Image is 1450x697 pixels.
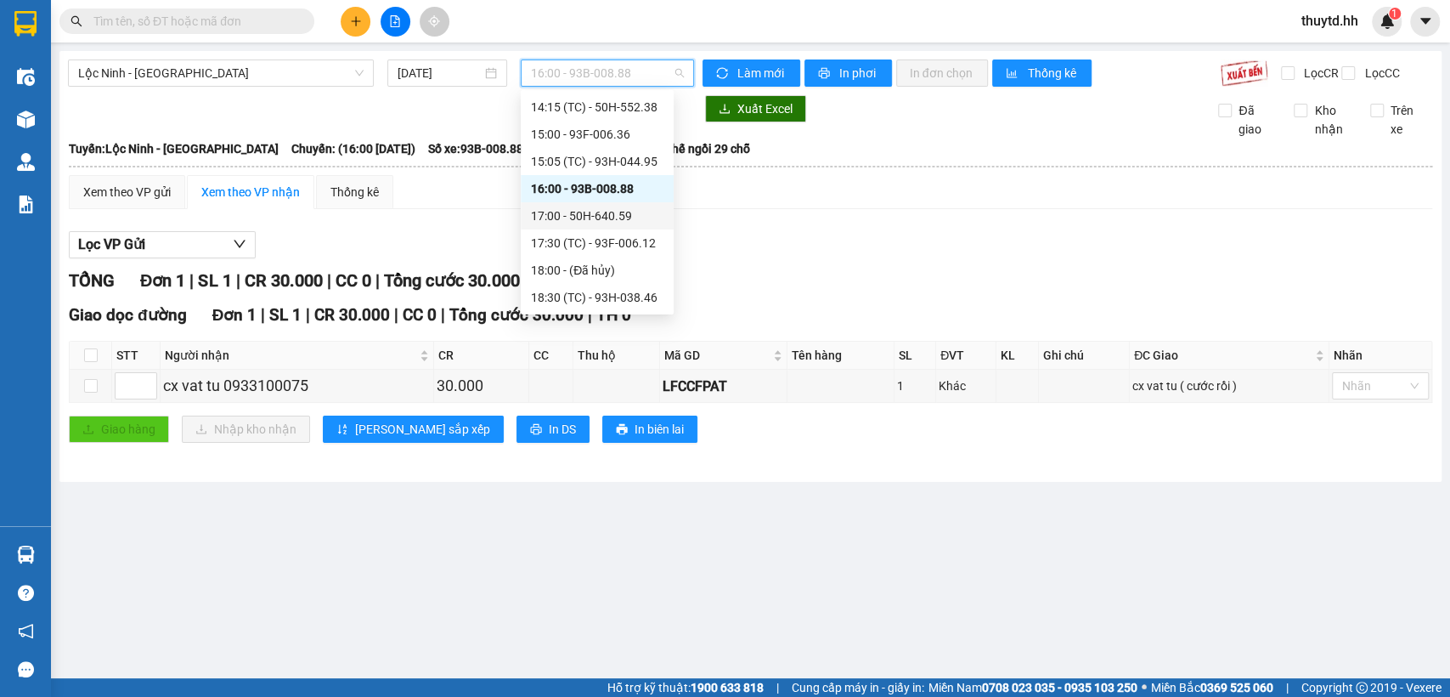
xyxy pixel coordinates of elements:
[1357,64,1402,82] span: Lọc CC
[437,374,526,398] div: 30.000
[17,195,35,213] img: solution-icon
[607,678,764,697] span: Hỗ trợ kỹ thuật:
[381,7,410,37] button: file-add
[199,16,240,34] span: Nhận:
[375,270,379,291] span: |
[839,64,878,82] span: In phơi
[549,420,576,439] span: In DS
[383,270,519,291] span: Tổng cước 30.000
[235,270,240,291] span: |
[269,305,302,325] span: SL 1
[420,7,449,37] button: aim
[531,288,663,307] div: 18:30 (TC) - 93H-038.46
[1334,346,1427,365] div: Nhãn
[1027,64,1078,82] span: Thống kê
[69,305,187,325] span: Giao dọc đường
[531,152,663,171] div: 15:05 (TC) - 93H-044.95
[78,234,145,255] span: Lọc VP Gửi
[18,661,34,677] span: message
[896,59,989,87] button: In đơn chọn
[93,12,294,31] input: Tìm tên, số ĐT hoặc mã đơn
[14,16,41,34] span: Gửi:
[894,342,936,370] th: SL
[719,103,731,116] span: download
[702,59,800,87] button: syncLàm mới
[939,377,993,395] div: Khác
[69,270,115,291] span: TỔNG
[737,64,787,82] span: Làm mới
[198,270,231,291] span: SL 1
[1391,8,1397,20] span: 1
[1288,10,1372,31] span: thuytd.hh
[1379,14,1395,29] img: icon-new-feature
[1220,59,1268,87] img: 9k=
[1006,67,1020,81] span: bar-chart
[663,376,784,397] div: LFCCFPAT
[112,342,161,370] th: STT
[660,370,787,403] td: LFCCFPAT
[403,305,437,325] span: CC 0
[428,15,440,27] span: aim
[140,270,185,291] span: Đơn 1
[1418,14,1433,29] span: caret-down
[201,183,300,201] div: Xem theo VP nhận
[1142,684,1147,691] span: ⚪️
[78,60,364,86] span: Lộc Ninh - Sài Gòn
[596,305,631,325] span: TH 0
[691,681,764,694] strong: 1900 633 818
[1134,346,1312,365] span: ĐC Giao
[602,416,697,443] button: printerIn biên lai
[531,234,663,252] div: 17:30 (TC) - 93F-006.12
[14,11,37,37] img: logo-vxr
[1286,678,1289,697] span: |
[165,346,416,365] span: Người nhận
[818,67,832,81] span: printer
[355,420,490,439] span: [PERSON_NAME] sắp xếp
[616,423,628,437] span: printer
[897,377,933,395] div: 1
[18,585,34,601] span: question-circle
[530,423,542,437] span: printer
[428,139,523,158] span: Số xe: 93B-008.88
[588,305,592,325] span: |
[163,374,431,398] div: cx vat tu 0933100075
[792,678,924,697] span: Cung cấp máy in - giấy in:
[737,99,793,118] span: Xuất Excel
[69,231,256,258] button: Lọc VP Gửi
[996,342,1040,370] th: KL
[529,342,573,370] th: CC
[350,15,362,27] span: plus
[389,15,401,27] span: file-add
[1132,377,1326,395] div: cx vat tu ( cước rồi )
[664,346,770,365] span: Mã GD
[936,342,996,370] th: ĐVT
[992,59,1092,87] button: bar-chartThống kê
[17,110,35,128] img: warehouse-icon
[71,15,82,27] span: search
[1200,681,1273,694] strong: 0369 525 060
[449,305,584,325] span: Tổng cước 30.000
[1410,7,1440,37] button: caret-down
[1232,101,1281,139] span: Đã giao
[928,678,1137,697] span: Miền Nam
[199,109,223,127] span: DĐ:
[336,423,348,437] span: sort-ascending
[199,14,371,55] div: VP [GEOGRAPHIC_DATA]
[982,681,1137,694] strong: 0708 023 035 - 0935 103 250
[233,237,246,251] span: down
[531,207,663,225] div: 17:00 - 50H-640.59
[199,76,371,99] div: 0903965119
[705,95,806,122] button: downloadXuất Excel
[330,183,379,201] div: Thống kê
[1384,101,1433,139] span: Trên xe
[776,678,779,697] span: |
[314,305,390,325] span: CR 30.000
[261,305,265,325] span: |
[326,270,330,291] span: |
[1389,8,1401,20] sup: 1
[69,142,279,156] b: Tuyến: Lộc Ninh - [GEOGRAPHIC_DATA]
[17,68,35,86] img: warehouse-icon
[1356,682,1368,694] span: copyright
[635,420,684,439] span: In biên lai
[189,270,194,291] span: |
